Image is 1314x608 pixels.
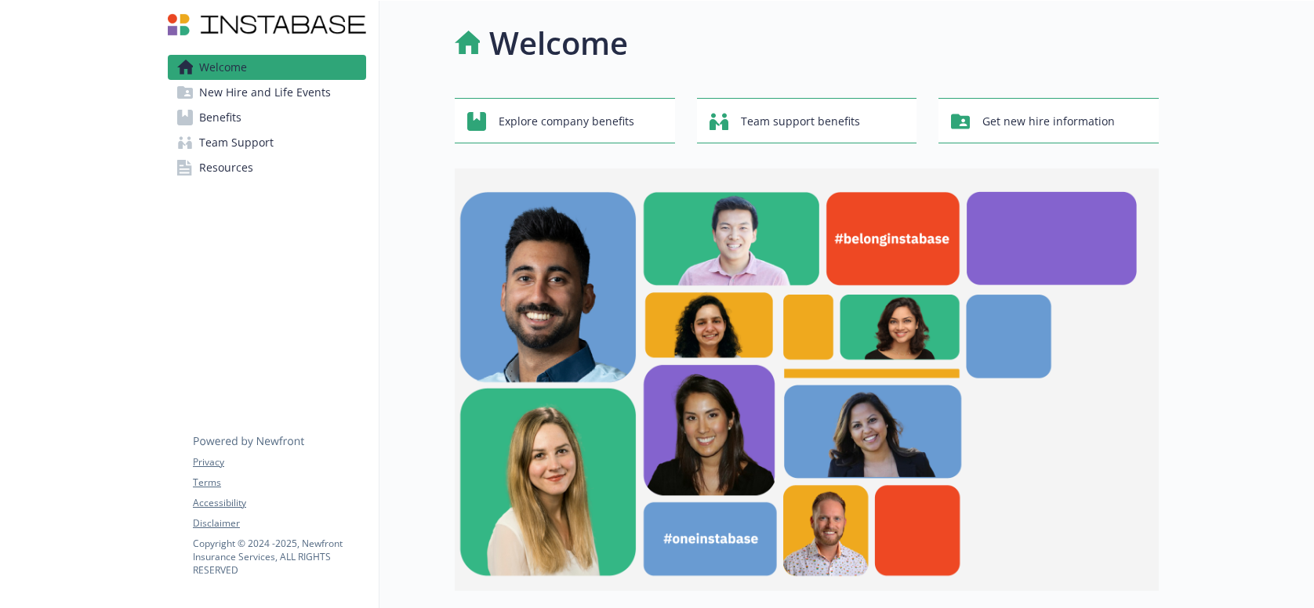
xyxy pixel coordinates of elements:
[455,168,1159,591] img: overview page banner
[199,80,331,105] span: New Hire and Life Events
[199,105,241,130] span: Benefits
[193,476,365,490] a: Terms
[193,496,365,510] a: Accessibility
[489,20,628,67] h1: Welcome
[168,155,366,180] a: Resources
[199,155,253,180] span: Resources
[199,130,274,155] span: Team Support
[499,107,634,136] span: Explore company benefits
[168,55,366,80] a: Welcome
[697,98,917,143] button: Team support benefits
[193,537,365,577] p: Copyright © 2024 - 2025 , Newfront Insurance Services, ALL RIGHTS RESERVED
[193,455,365,469] a: Privacy
[168,80,366,105] a: New Hire and Life Events
[982,107,1115,136] span: Get new hire information
[938,98,1159,143] button: Get new hire information
[455,98,675,143] button: Explore company benefits
[168,105,366,130] a: Benefits
[741,107,860,136] span: Team support benefits
[199,55,247,80] span: Welcome
[168,130,366,155] a: Team Support
[193,516,365,530] a: Disclaimer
